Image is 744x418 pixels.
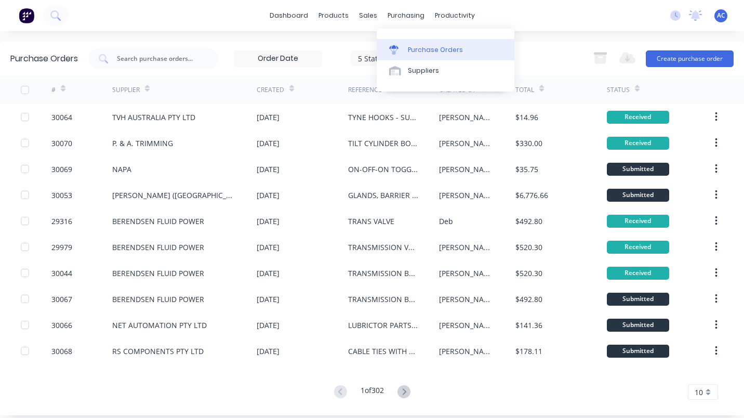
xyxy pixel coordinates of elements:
div: TRANS VALVE [348,216,394,227]
div: TILT CYLINDER BOOTS DP80 CAT [348,138,419,149]
div: LUBRICTOR PARTS - [GEOGRAPHIC_DATA] [348,320,419,331]
div: 30070 [51,138,72,149]
div: purchasing [382,8,430,23]
div: Submitted [607,293,669,306]
div: $14.96 [515,112,538,123]
a: Suppliers [377,60,514,81]
div: 29979 [51,242,72,253]
div: Received [607,241,669,254]
div: 30053 [51,190,72,201]
div: 30067 [51,294,72,305]
div: [PERSON_NAME] [439,242,494,253]
div: Total [515,85,534,95]
div: Deb [439,216,453,227]
div: $330.00 [515,138,542,149]
div: [DATE] [257,216,280,227]
div: products [313,8,354,23]
div: $520.30 [515,242,542,253]
span: AC [717,11,725,20]
div: 5 Statuses [358,53,432,63]
div: sales [354,8,382,23]
div: [DATE] [257,164,280,175]
div: $520.30 [515,268,542,279]
div: Status [607,85,630,95]
div: $492.80 [515,294,542,305]
img: Factory [19,8,34,23]
div: $141.36 [515,320,542,331]
div: Submitted [607,345,669,358]
div: NAPA [112,164,131,175]
span: 10 [695,387,703,398]
div: [PERSON_NAME] [439,112,494,123]
input: Search purchase orders... [116,54,202,64]
div: TYNE HOOKS - SUPERGROUPS [348,112,419,123]
div: Created [257,85,284,95]
div: Supplier [112,85,140,95]
div: 30066 [51,320,72,331]
div: 29316 [51,216,72,227]
button: Create purchase order [646,50,734,67]
div: BERENDSEN FLUID POWER [112,294,204,305]
div: Purchase Orders [408,45,463,55]
div: BERENDSEN FLUID POWER [112,216,204,227]
input: Order Date [234,51,322,67]
div: [PERSON_NAME] [439,320,494,331]
div: 30069 [51,164,72,175]
div: [PERSON_NAME] ([GEOGRAPHIC_DATA]) PTY LTD [112,190,236,201]
div: [PERSON_NAME] [439,346,494,357]
div: Submitted [607,319,669,332]
div: Received [607,137,669,150]
div: Received [607,111,669,124]
div: $492.80 [515,216,542,227]
div: # [51,85,56,95]
div: 30044 [51,268,72,279]
div: [DATE] [257,294,280,305]
div: Purchase Orders [10,53,78,65]
div: [PERSON_NAME] [439,268,494,279]
div: GLANDS, BARRIER GLANDS AND REDUCERS [348,190,419,201]
div: Received [607,215,669,228]
div: [PERSON_NAME] [439,138,494,149]
div: [DATE] [257,320,280,331]
div: TRANSMISSION BLOCK - [GEOGRAPHIC_DATA] [348,294,419,305]
div: TRANSMISSION BLOCK [348,268,419,279]
div: [DATE] [257,346,280,357]
div: [DATE] [257,190,280,201]
div: BERENDSEN FLUID POWER [112,242,204,253]
div: [DATE] [257,112,280,123]
a: Purchase Orders [377,39,514,60]
div: P. & A. TRIMMING [112,138,173,149]
div: 1 of 302 [361,385,384,400]
div: ON-OFF-ON TOGGLE SWITCH [348,164,419,175]
div: NET AUTOMATION PTY LTD [112,320,207,331]
div: Submitted [607,189,669,202]
div: [PERSON_NAME] [439,190,494,201]
div: CABLE TIES WITH LABLE TAB [348,346,419,357]
div: Suppliers [408,66,439,75]
div: TVH AUSTRALIA PTY LTD [112,112,195,123]
div: Reference [348,85,382,95]
div: productivity [430,8,480,23]
div: [DATE] [257,242,280,253]
div: TRANSMISSION VALVE [348,242,419,253]
div: $35.75 [515,164,538,175]
div: $6,776.66 [515,190,548,201]
div: [PERSON_NAME] [439,164,494,175]
div: RS COMPONENTS PTY LTD [112,346,204,357]
div: BERENDSEN FLUID POWER [112,268,204,279]
div: $178.11 [515,346,542,357]
div: [PERSON_NAME] [439,294,494,305]
div: 30068 [51,346,72,357]
a: dashboard [264,8,313,23]
div: Submitted [607,163,669,176]
div: [DATE] [257,138,280,149]
div: 30064 [51,112,72,123]
div: Received [607,267,669,280]
div: [DATE] [257,268,280,279]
